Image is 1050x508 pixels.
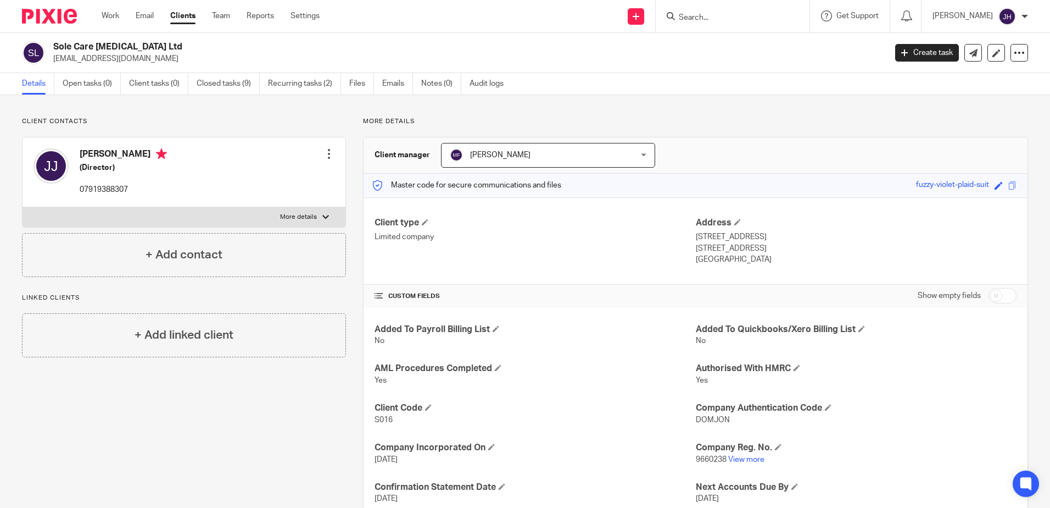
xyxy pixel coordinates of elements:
[135,327,233,344] h4: + Add linked client
[291,10,320,21] a: Settings
[375,217,695,229] h4: Client type
[80,184,167,195] p: 07919388307
[349,73,374,95] a: Files
[696,482,1017,493] h4: Next Accounts Due By
[33,148,69,184] img: svg%3E
[450,148,463,162] img: svg%3E
[470,151,530,159] span: [PERSON_NAME]
[80,148,167,162] h4: [PERSON_NAME]
[22,117,346,126] p: Client contacts
[129,73,188,95] a: Client tasks (0)
[22,294,346,302] p: Linked clients
[836,12,879,20] span: Get Support
[696,377,708,384] span: Yes
[22,41,45,64] img: svg%3E
[696,456,727,463] span: 9660238
[372,180,561,191] p: Master code for secure communications and files
[916,179,989,192] div: fuzzy-violet-plaid-suit
[696,363,1017,374] h4: Authorised With HMRC
[375,292,695,301] h4: CUSTOM FIELDS
[22,9,77,24] img: Pixie
[375,456,398,463] span: [DATE]
[375,482,695,493] h4: Confirmation Statement Date
[146,246,222,263] h4: + Add contact
[696,337,706,345] span: No
[197,73,260,95] a: Closed tasks (9)
[918,290,981,301] label: Show empty fields
[696,416,730,424] span: DOMJON
[696,324,1017,335] h4: Added To Quickbooks/Xero Billing List
[212,10,230,21] a: Team
[375,363,695,374] h4: AML Procedures Completed
[53,41,713,53] h2: Sole Care [MEDICAL_DATA] Ltd
[280,213,317,222] p: More details
[382,73,413,95] a: Emails
[696,231,1017,242] p: [STREET_ADDRESS]
[375,324,695,335] h4: Added To Payroll Billing List
[696,243,1017,254] p: [STREET_ADDRESS]
[63,73,121,95] a: Open tasks (0)
[375,337,384,345] span: No
[363,117,1028,126] p: More details
[268,73,341,95] a: Recurring tasks (2)
[136,10,154,21] a: Email
[696,217,1017,229] h4: Address
[375,495,398,503] span: [DATE]
[247,10,274,21] a: Reports
[696,402,1017,414] h4: Company Authentication Code
[22,73,54,95] a: Details
[470,73,512,95] a: Audit logs
[375,416,393,424] span: S016
[696,495,719,503] span: [DATE]
[895,44,959,62] a: Create task
[678,13,777,23] input: Search
[932,10,993,21] p: [PERSON_NAME]
[728,456,764,463] a: View more
[80,162,167,173] h5: (Director)
[998,8,1016,25] img: svg%3E
[375,402,695,414] h4: Client Code
[53,53,879,64] p: [EMAIL_ADDRESS][DOMAIN_NAME]
[421,73,461,95] a: Notes (0)
[170,10,196,21] a: Clients
[696,442,1017,454] h4: Company Reg. No.
[696,254,1017,265] p: [GEOGRAPHIC_DATA]
[375,231,695,242] p: Limited company
[375,377,387,384] span: Yes
[102,10,119,21] a: Work
[375,442,695,454] h4: Company Incorporated On
[375,150,430,161] h3: Client manager
[156,148,167,159] i: Primary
